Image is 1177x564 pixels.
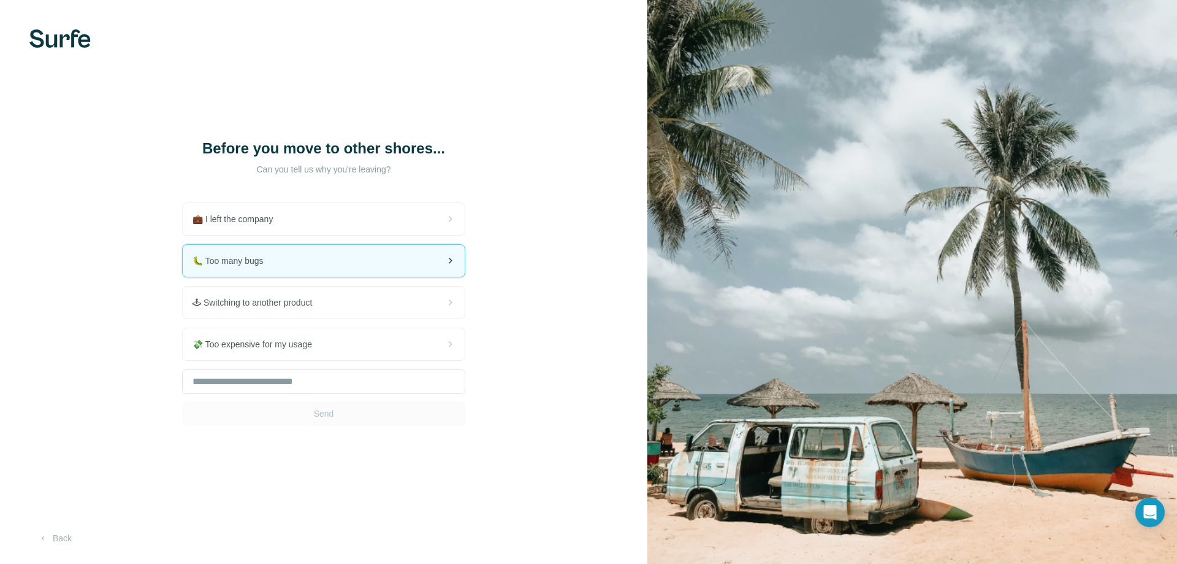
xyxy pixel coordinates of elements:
span: 🕹 Switching to another product [192,296,322,309]
div: Open Intercom Messenger [1135,498,1165,527]
p: Can you tell us why you're leaving? [201,163,446,176]
span: 💸 Too expensive for my usage [192,338,322,350]
span: 💼 I left the company [192,213,283,225]
img: Surfe's logo [29,29,91,48]
button: Back [29,527,80,549]
span: 🐛 Too many bugs [192,255,273,267]
h1: Before you move to other shores... [201,139,446,158]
